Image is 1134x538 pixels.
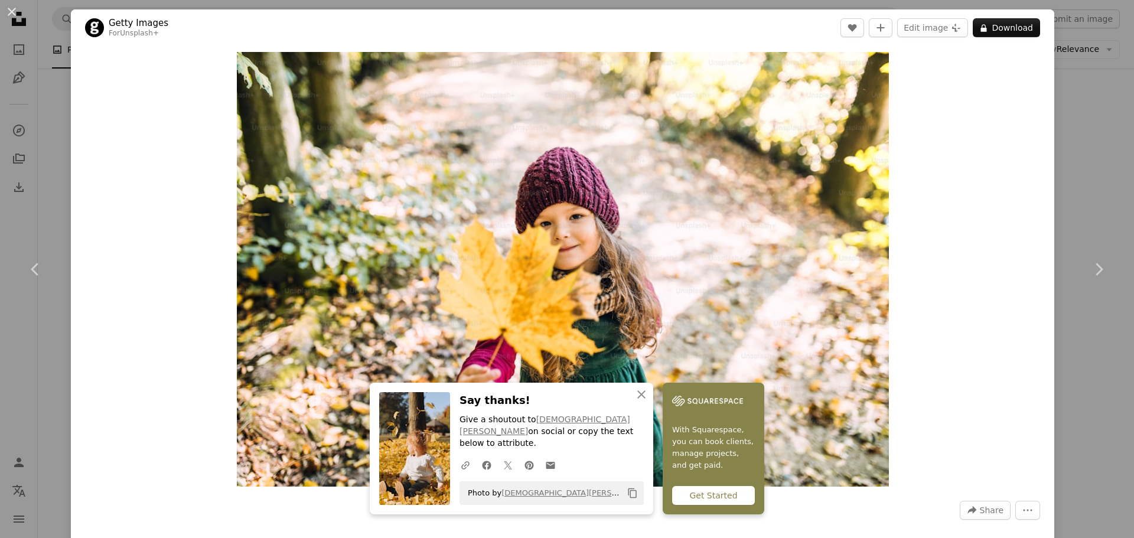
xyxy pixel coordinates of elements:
div: For [109,29,168,38]
img: Go to Getty Images's profile [85,18,104,37]
p: Give a shoutout to on social or copy the text below to attribute. [460,414,644,449]
a: Share on Pinterest [519,453,540,477]
button: Share this image [960,501,1011,520]
h3: Say thanks! [460,392,644,409]
a: Share on Twitter [497,453,519,477]
button: Edit image [897,18,968,37]
img: file-1747939142011-51e5cc87e3c9 [672,392,743,410]
button: Like [840,18,864,37]
button: Add to Collection [869,18,892,37]
div: Get Started [672,486,755,505]
a: Getty Images [109,17,168,29]
button: More Actions [1015,501,1040,520]
a: Share over email [540,453,561,477]
a: Unsplash+ [120,29,159,37]
button: Copy to clipboard [623,483,643,503]
button: Download [973,18,1040,37]
a: Share on Facebook [476,453,497,477]
a: With Squarespace, you can book clients, manage projects, and get paid.Get Started [663,383,764,514]
span: Share [980,501,1003,519]
a: [DEMOGRAPHIC_DATA][PERSON_NAME] [501,488,653,497]
img: A high angle view of a small toddler girl standing in forest in autumn nature, holding leaves. [237,52,889,487]
button: Zoom in on this image [237,52,889,487]
span: With Squarespace, you can book clients, manage projects, and get paid. [672,424,755,471]
a: [DEMOGRAPHIC_DATA][PERSON_NAME] [460,415,630,436]
span: Photo by on [462,484,623,503]
a: Next [1063,213,1134,326]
